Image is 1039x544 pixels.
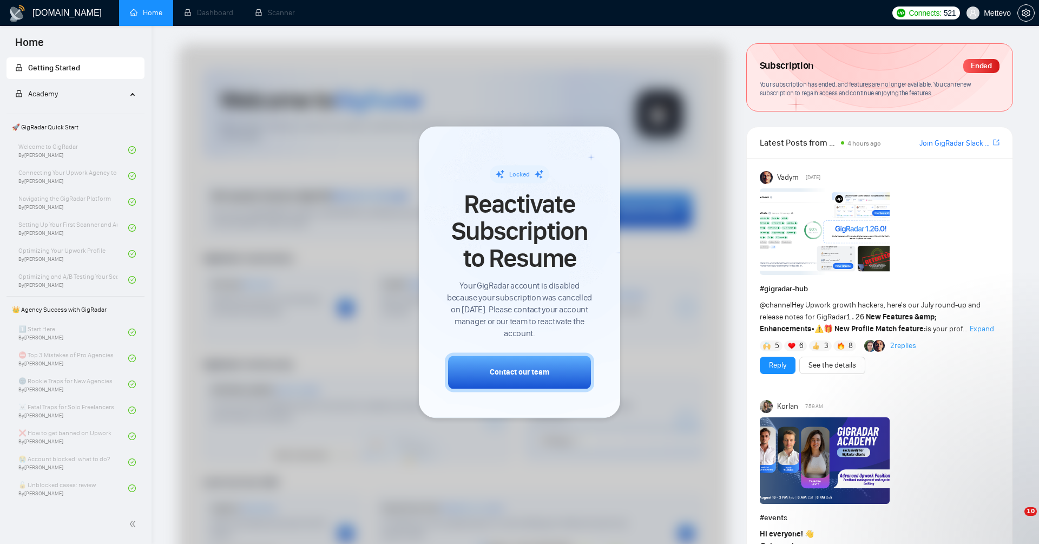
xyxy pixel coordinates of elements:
button: Reply [760,357,795,374]
span: 8 [849,340,853,351]
strong: New Profile Match feature: [834,324,926,333]
a: 2replies [890,340,916,351]
span: Korlan [777,401,798,412]
span: check-circle [128,407,136,414]
img: upwork-logo.png [897,9,905,17]
span: @channel [760,300,792,310]
span: check-circle [128,224,136,232]
span: Academy [28,89,58,99]
span: 4 hours ago [847,140,881,147]
span: check-circle [128,172,136,180]
span: [DATE] [806,173,820,182]
span: check-circle [128,146,136,154]
strong: Hi everyone! [760,529,803,539]
span: 👑 Agency Success with GigRadar [8,299,143,320]
span: Home [6,35,52,57]
img: ❤️ [788,342,795,350]
span: check-circle [128,329,136,336]
div: Contact our team [490,366,549,378]
img: Alex B [864,340,876,352]
button: See the details [799,357,865,374]
span: check-circle [128,484,136,492]
img: F09AC4U7ATU-image.png [760,188,890,275]
span: export [993,138,999,147]
span: 7:59 AM [805,402,823,411]
a: homeHome [130,8,162,17]
h1: # gigradar-hub [760,283,999,295]
img: 🙌 [763,342,771,350]
span: lock [15,64,23,71]
a: Join GigRadar Slack Community [919,137,991,149]
span: Your subscription has ended, and features are no longer available. You can renew subscription to ... [760,80,971,97]
a: export [993,137,999,148]
img: 👍 [812,342,820,350]
code: 1.26 [846,313,865,322]
span: check-circle [128,355,136,362]
span: Connects: [909,7,941,19]
span: lock [15,90,23,97]
span: ⚠️ [814,324,824,333]
img: Korlan [760,400,773,413]
span: check-circle [128,381,136,388]
div: Ended [963,59,999,73]
span: Hey Upwork growth hackers, here's our July round-up and release notes for GigRadar • is your prof... [760,300,981,333]
img: Vadym [760,171,773,184]
span: Expand [970,324,994,333]
span: check-circle [128,250,136,258]
span: check-circle [128,458,136,466]
span: Your GigRadar account is disabled because your subscription was cancelled on [DATE]. Please conta... [445,280,594,339]
span: 🚀 GigRadar Quick Start [8,116,143,138]
img: F09ASNL5WRY-GR%20Academy%20-%20Tamara%20Levit.png [760,417,890,504]
span: Vadym [777,172,799,183]
span: check-circle [128,198,136,206]
span: double-left [129,519,140,529]
span: setting [1018,9,1034,17]
span: 🎁 [824,324,833,333]
span: 6 [799,340,804,351]
span: 👋 [805,529,814,539]
img: 🔥 [837,342,845,350]
a: See the details [808,359,856,371]
button: setting [1017,4,1035,22]
span: Latest Posts from the GigRadar Community [760,136,838,149]
button: Contact our team [445,352,594,392]
a: setting [1017,9,1035,17]
span: 10 [1024,507,1037,516]
span: Reactivate Subscription to Resume [445,191,594,272]
h1: # events [760,512,999,524]
span: user [969,9,977,17]
span: 3 [824,340,828,351]
strong: New Features &amp; Enhancements [760,312,937,333]
span: Getting Started [28,63,80,73]
iframe: Intercom live chat [1002,507,1028,533]
span: 521 [944,7,956,19]
span: check-circle [128,276,136,284]
span: 5 [775,340,779,351]
span: check-circle [128,432,136,440]
span: Academy [15,89,58,99]
span: Locked [509,171,530,178]
img: logo [9,5,26,22]
a: Reply [769,359,786,371]
span: Subscription [760,57,813,75]
li: Getting Started [6,57,144,79]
